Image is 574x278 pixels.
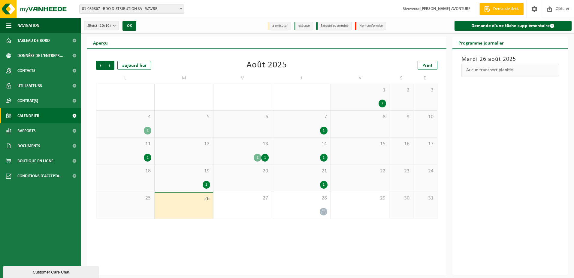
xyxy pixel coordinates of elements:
[275,141,327,147] span: 14
[392,114,410,120] span: 9
[17,93,38,108] span: Contrat(s)
[99,195,151,202] span: 25
[213,73,272,84] td: M
[98,24,111,28] count: (10/10)
[416,141,434,147] span: 17
[99,168,151,175] span: 18
[392,141,410,147] span: 16
[275,168,327,175] span: 21
[320,154,328,162] div: 1
[17,153,53,168] span: Boutique en ligne
[334,114,386,120] span: 8
[158,114,210,120] span: 5
[492,6,521,12] span: Demande devis
[294,22,313,30] li: exécuté
[416,195,434,202] span: 31
[334,87,386,94] span: 1
[268,22,291,30] li: à exécuter
[416,87,434,94] span: 3
[17,168,63,184] span: Conditions d'accepta...
[17,18,39,33] span: Navigation
[3,265,100,278] iframe: chat widget
[203,181,210,189] div: 1
[261,154,269,162] div: 1
[334,195,386,202] span: 29
[144,154,151,162] div: 1
[479,3,524,15] a: Demande devis
[17,33,50,48] span: Tableau de bord
[122,21,136,31] button: OK
[389,73,413,84] td: S
[334,168,386,175] span: 22
[105,61,114,70] span: Suivant
[80,5,184,13] span: 01-086867 - BDO DISTRIBUTION SA - WAVRE
[216,195,269,202] span: 27
[461,55,559,64] h3: Mardi 26 août 2025
[416,114,434,120] span: 10
[96,61,105,70] span: Précédent
[331,73,389,84] td: V
[334,141,386,147] span: 15
[87,21,111,30] span: Site(s)
[17,63,35,78] span: Contacts
[272,73,331,84] td: J
[422,63,433,68] span: Print
[17,108,39,123] span: Calendrier
[144,127,151,134] div: 2
[158,196,210,202] span: 26
[17,78,42,93] span: Utilisateurs
[275,114,327,120] span: 7
[452,37,510,48] h2: Programme journalier
[392,168,410,175] span: 23
[99,141,151,147] span: 11
[87,37,114,48] h2: Aperçu
[17,123,36,138] span: Rapports
[379,100,386,107] div: 2
[316,22,352,30] li: Exécuté et terminé
[17,138,40,153] span: Documents
[320,181,328,189] div: 1
[155,73,213,84] td: M
[461,64,559,76] div: Aucun transport planifié
[96,73,155,84] td: L
[158,141,210,147] span: 12
[355,22,386,30] li: Non-conformité
[392,195,410,202] span: 30
[455,21,572,31] a: Demande d'une tâche supplémentaire
[418,61,437,70] a: Print
[79,5,184,14] span: 01-086867 - BDO DISTRIBUTION SA - WAVRE
[420,7,470,11] strong: [PERSON_NAME] AVONTURE
[416,168,434,175] span: 24
[254,154,261,162] div: 1
[216,168,269,175] span: 20
[17,48,63,63] span: Données de l'entrepr...
[158,168,210,175] span: 19
[413,73,437,84] td: D
[99,114,151,120] span: 4
[216,114,269,120] span: 6
[320,127,328,134] div: 1
[84,21,119,30] button: Site(s)(10/10)
[216,141,269,147] span: 13
[246,61,287,70] div: Août 2025
[392,87,410,94] span: 2
[275,195,327,202] span: 28
[117,61,151,70] div: aujourd'hui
